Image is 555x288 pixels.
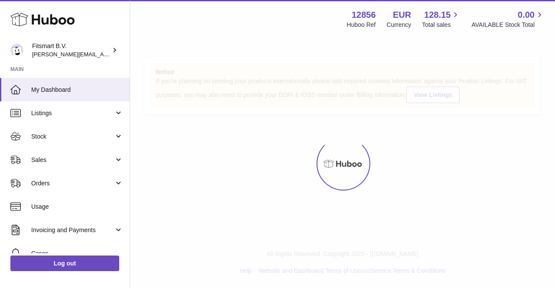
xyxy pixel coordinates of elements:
img: jonathan@leaderoo.com [10,44,23,57]
div: Huboo Ref [347,21,376,29]
span: AVAILABLE Stock Total [471,21,545,29]
span: Sales [31,156,114,164]
span: Invoicing and Payments [31,226,114,234]
span: Total sales [422,21,460,29]
a: 128.15 Total sales [422,9,460,29]
span: Cases [31,249,123,258]
div: Currency [387,21,411,29]
span: Usage [31,203,123,211]
a: 0.00 AVAILABLE Stock Total [471,9,545,29]
strong: EUR [393,9,411,21]
div: Fitsmart B.V. [32,42,110,58]
span: 128.15 [424,9,451,21]
strong: 12856 [352,9,376,21]
span: 0.00 [518,9,535,21]
a: Log out [10,256,119,271]
span: [PERSON_NAME][EMAIL_ADDRESS][DOMAIN_NAME] [32,51,174,58]
span: Orders [31,179,114,188]
span: My Dashboard [31,86,123,94]
span: Stock [31,133,114,141]
span: Listings [31,109,114,117]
